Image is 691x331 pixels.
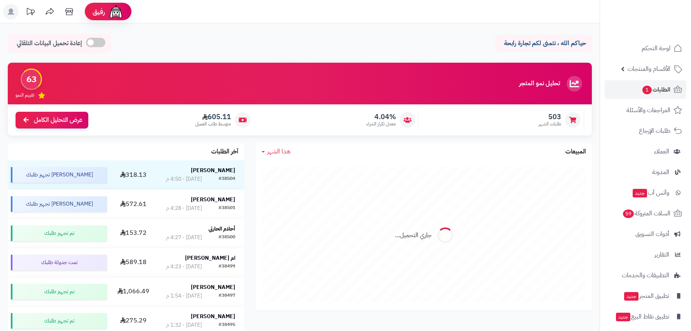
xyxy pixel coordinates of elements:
[195,113,231,121] span: 605.11
[605,39,686,58] a: لوحة التحكم
[519,80,560,87] h3: تحليل نمو المتجر
[11,225,107,241] div: تم تجهيز طلبك
[191,283,235,291] strong: [PERSON_NAME]
[166,234,202,241] div: [DATE] - 4:27 م
[211,148,238,155] h3: آخر الطلبات
[622,270,669,281] span: التطبيقات والخدمات
[623,291,669,301] span: تطبيق المتجر
[605,142,686,161] a: العملاء
[219,234,235,241] div: #38500
[262,147,290,156] a: هذا الشهر
[110,190,157,218] td: 572.61
[642,84,670,95] span: الطلبات
[21,4,40,21] a: تحديثات المنصة
[366,113,396,121] span: 4.04%
[366,121,396,127] span: معدل تكرار الشراء
[605,225,686,243] a: أدوات التسويق
[605,121,686,140] a: طلبات الإرجاع
[191,312,235,320] strong: [PERSON_NAME]
[195,121,231,127] span: متوسط طلب العميل
[622,208,670,219] span: السلات المتروكة
[185,254,235,262] strong: ام [PERSON_NAME]
[642,43,670,54] span: لوحة التحكم
[635,229,669,239] span: أدوات التسويق
[219,263,235,271] div: #38499
[615,311,669,322] span: تطبيق نقاط البيع
[605,101,686,120] a: المراجعات والأسئلة
[219,175,235,183] div: #38504
[11,196,107,212] div: [PERSON_NAME] تجهيز طلبك
[11,167,107,183] div: [PERSON_NAME] تجهيز طلبك
[166,175,202,183] div: [DATE] - 4:50 م
[34,116,82,125] span: عرض التحليل الكامل
[16,112,88,129] a: عرض التحليل الكامل
[605,80,686,99] a: الطلبات1
[11,255,107,270] div: تمت جدولة طلبك
[605,163,686,181] a: المدونة
[110,160,157,189] td: 318.13
[16,92,34,99] span: تقييم النمو
[11,313,107,329] div: تم تجهيز طلبك
[17,39,82,48] span: إعادة تحميل البيانات التلقائي
[208,225,235,233] strong: أحلام الحارثي
[628,63,670,74] span: الأقسام والمنتجات
[267,147,290,156] span: هذا الشهر
[605,307,686,326] a: تطبيق نقاط البيعجديد
[623,210,634,218] span: 59
[652,167,669,178] span: المدونة
[642,86,652,94] span: 1
[500,39,586,48] p: حياكم الله ، نتمنى لكم تجارة رابحة
[605,204,686,223] a: السلات المتروكة59
[191,166,235,174] strong: [PERSON_NAME]
[110,248,157,277] td: 589.18
[539,113,561,121] span: 503
[638,22,684,38] img: logo-2.png
[93,7,105,16] span: رفيق
[108,4,124,19] img: ai-face.png
[605,266,686,285] a: التطبيقات والخدمات
[166,204,202,212] div: [DATE] - 4:28 م
[639,125,670,136] span: طلبات الإرجاع
[166,292,202,300] div: [DATE] - 1:54 م
[605,183,686,202] a: وآتس آبجديد
[605,287,686,305] a: تطبيق المتجرجديد
[219,321,235,329] div: #38495
[616,313,630,321] span: جديد
[654,249,669,260] span: التقارير
[632,187,669,198] span: وآتس آب
[110,219,157,248] td: 153.72
[605,245,686,264] a: التقارير
[626,105,670,116] span: المراجعات والأسئلة
[633,189,647,197] span: جديد
[219,292,235,300] div: #38497
[624,292,639,301] span: جديد
[219,204,235,212] div: #38501
[539,121,561,127] span: طلبات الشهر
[166,321,202,329] div: [DATE] - 1:32 م
[11,284,107,299] div: تم تجهيز طلبك
[565,148,586,155] h3: المبيعات
[110,277,157,306] td: 1,066.49
[395,231,432,240] div: جاري التحميل...
[166,263,202,271] div: [DATE] - 4:23 م
[654,146,669,157] span: العملاء
[191,195,235,204] strong: [PERSON_NAME]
